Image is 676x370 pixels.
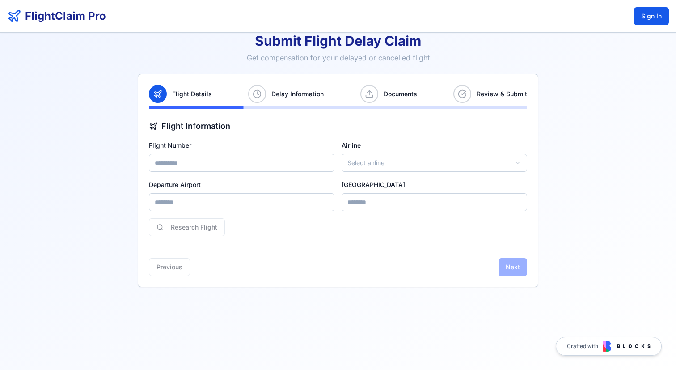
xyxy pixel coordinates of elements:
a: Crafted with [556,337,662,356]
label: [GEOGRAPHIC_DATA] [342,181,405,188]
h3: Flight Information [149,120,527,132]
p: Documents [384,89,417,98]
label: Departure Airport [149,181,201,188]
label: Airline [342,141,361,149]
p: Delay Information [271,89,324,98]
p: Get compensation for your delayed or cancelled flight [138,52,538,63]
button: Sign In [634,7,669,25]
img: Blocks [603,341,651,352]
span: Crafted with [567,343,598,350]
p: Flight Details [172,89,212,98]
h1: FlightClaim Pro [25,9,106,23]
label: Flight Number [149,141,191,149]
p: Review & Submit [477,89,527,98]
h1: Submit Flight Delay Claim [138,33,538,49]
